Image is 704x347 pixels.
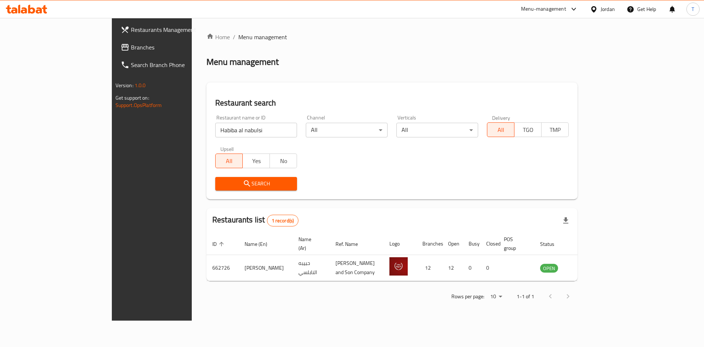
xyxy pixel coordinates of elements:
th: Action [573,233,598,255]
div: All [396,123,478,137]
span: OPEN [540,264,558,273]
div: Jordan [601,5,615,13]
div: Rows per page: [487,291,505,302]
table: enhanced table [206,233,598,281]
span: ID [212,240,226,248]
td: [PERSON_NAME] and Son Company [330,255,384,281]
th: Busy [463,233,480,255]
td: [PERSON_NAME] [239,255,293,281]
a: Support.OpsPlatform [115,100,162,110]
td: 0 [480,255,498,281]
button: TGO [514,122,542,137]
span: All [490,125,511,135]
a: Restaurants Management [115,21,230,38]
button: All [215,154,243,168]
div: Menu-management [521,5,566,14]
td: 12 [442,255,463,281]
span: Menu management [238,33,287,41]
label: Upsell [220,146,234,151]
span: All [219,156,240,166]
span: Yes [246,156,267,166]
span: Search Branch Phone [131,60,224,69]
span: Get support on: [115,93,149,103]
button: TMP [541,122,569,137]
span: Name (En) [245,240,277,248]
li: / [233,33,235,41]
th: Branches [417,233,442,255]
h2: Restaurant search [215,97,569,108]
img: Habiba Al Nabulsi [389,257,408,276]
span: No [273,156,294,166]
p: 1-1 of 1 [517,292,534,301]
td: 0 [463,255,480,281]
div: Total records count [267,215,299,226]
span: Version: [115,81,133,90]
span: TMP [544,125,566,135]
button: No [269,154,297,168]
span: 1.0.0 [135,81,146,90]
th: Closed [480,233,498,255]
input: Search for restaurant name or ID.. [215,123,297,137]
td: 12 [417,255,442,281]
span: Ref. Name [335,240,367,248]
span: 1 record(s) [267,217,298,224]
button: All [487,122,514,137]
span: Restaurants Management [131,25,224,34]
p: Rows per page: [451,292,484,301]
span: Search [221,179,291,188]
nav: breadcrumb [206,33,577,41]
span: Branches [131,43,224,52]
div: Export file [557,212,575,229]
span: Status [540,240,564,248]
h2: Menu management [206,56,279,68]
span: Name (Ar) [298,235,321,252]
h2: Restaurants list [212,214,298,226]
label: Delivery [492,115,510,120]
th: Logo [384,233,417,255]
td: حبيبه النابلسي [293,255,330,281]
button: Search [215,177,297,191]
span: T [692,5,694,13]
button: Yes [242,154,270,168]
a: Search Branch Phone [115,56,230,74]
th: Open [442,233,463,255]
div: All [306,123,388,137]
a: Branches [115,38,230,56]
span: POS group [504,235,525,252]
span: TGO [517,125,539,135]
